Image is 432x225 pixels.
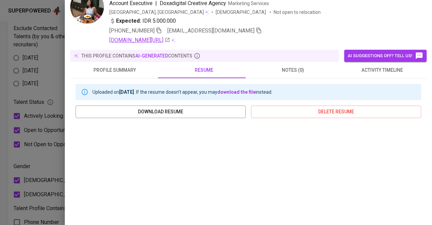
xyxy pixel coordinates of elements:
span: [PHONE_NUMBER] [109,27,155,34]
span: profile summary [74,66,155,74]
button: download resume [76,106,246,118]
span: delete resume [256,108,416,116]
span: [DEMOGRAPHIC_DATA] [216,9,267,16]
span: notes (0) [252,66,333,74]
span: Marketing Services [228,1,269,6]
div: Uploaded on . If the resume doesn't appear, you may instead. [92,86,272,98]
div: [GEOGRAPHIC_DATA], [GEOGRAPHIC_DATA] [109,9,209,16]
p: this profile contains contents [81,52,192,59]
a: [DOMAIN_NAME][URL] [109,36,170,44]
span: download resume [81,108,240,116]
span: activity timeline [342,66,423,74]
b: Expected: [116,17,141,25]
button: AI suggestions off? Tell us! [344,50,427,62]
p: Not open to relocation [274,9,321,16]
span: AI suggestions off? Tell us! [348,52,423,60]
span: AI-generated [135,53,168,59]
b: [DATE] [119,89,134,95]
span: resume [163,66,244,74]
button: delete resume [251,106,421,118]
a: download the file [217,89,255,95]
span: [EMAIL_ADDRESS][DOMAIN_NAME] [167,27,254,34]
div: IDR 5.000.000 [109,17,176,25]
